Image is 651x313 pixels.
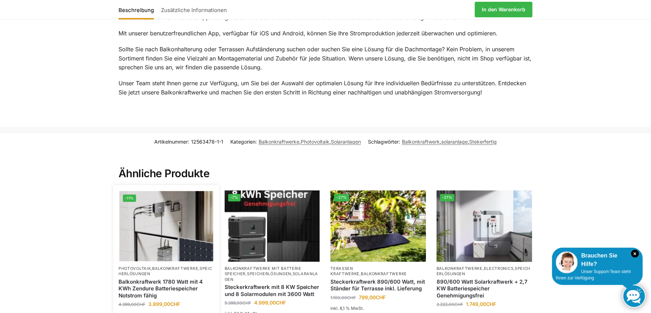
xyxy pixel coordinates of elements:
[437,191,532,262] img: Steckerkraftwerk mit 2,7kwh-Speicher
[437,191,532,262] a: -21%Steckerkraftwerk mit 2,7kwh-Speicher
[276,300,286,306] span: CHF
[119,150,532,181] h2: Ähnliche Produkte
[119,191,213,261] img: Zendure-solar-flow-Batteriespeicher für Balkonkraftwerke
[242,301,251,306] span: CHF
[347,295,356,301] span: CHF
[556,269,631,280] span: Unser Support-Team steht Ihnen zur Verfügung
[225,266,320,283] p: , ,
[119,266,214,277] p: , ,
[119,266,151,271] a: Photovoltaik
[359,295,386,301] bdi: 799,00
[154,138,223,146] span: Artikelnummer:
[225,191,320,262] a: -7%Steckerkraftwerk mit 8 KW Speicher und 8 Solarmodulen mit 3600 Watt
[137,302,145,307] span: CHF
[437,266,531,277] a: Speicherlösungen
[225,272,318,282] a: Solaranlagen
[469,139,497,145] a: Stekerfertig
[376,295,386,301] span: CHF
[225,266,301,277] a: Balkonkraftwerke mit Batterie Speicher
[119,29,532,38] p: Mit unserer benutzerfreundlichen App, verfügbar für iOS und Android, können Sie Ihre Stromprodukt...
[330,306,426,312] p: inkl. 8,1 % MwSt.
[437,266,532,277] p: , ,
[247,272,291,277] a: Speicherlösungen
[119,302,145,307] bdi: 4.399,00
[225,191,320,262] img: Steckerkraftwerk mit 8 KW Speicher und 8 Solarmodulen mit 3600 Watt
[170,301,180,307] span: CHF
[556,251,578,273] img: Customer service
[119,79,532,97] p: Unser Team steht Ihnen gerne zur Verfügung, um Sie bei der Auswahl der optimalen Lösung für Ihre ...
[368,138,497,146] span: Schlagwörter: , ,
[361,272,407,277] a: Balkonkraftwerke
[330,191,426,262] a: -27%Steckerkraftwerk 890/600 Watt, mit Ständer für Terrasse inkl. Lieferung
[466,301,496,307] bdi: 1.749,00
[484,266,514,271] a: Electronics
[330,266,359,277] a: Terassen Kraftwerke
[330,295,356,301] bdi: 1.100,00
[225,301,251,306] bdi: 5.399,00
[330,191,426,262] img: Steckerkraftwerk 890/600 Watt, mit Ständer für Terrasse inkl. Lieferung
[230,138,361,146] span: Kategorien: , ,
[119,45,532,72] p: Sollte Sie nach Balkonhalterung oder Terrassen Aufständerung suchen oder suchen Sie eine Lösung f...
[330,279,426,292] a: Steckerkraftwerk 890/600 Watt, mit Ständer für Terrasse inkl. Lieferung
[402,139,440,145] a: Balkonkraftwerk
[441,139,468,145] a: solaranlage
[631,250,639,257] i: Schließen
[437,266,483,271] a: Balkonkraftwerke
[454,302,463,307] span: CHF
[148,301,180,307] bdi: 3.899,00
[119,266,212,277] a: Speicherlösungen
[119,191,213,261] a: -11%Zendure-solar-flow-Batteriespeicher für Balkonkraftwerke
[119,279,214,300] a: Balkonkraftwerk 1780 Watt mit 4 KWh Zendure Batteriespeicher Notstrom fähig
[301,139,329,145] a: Photovoltaik
[556,251,639,268] div: Brauchen Sie Hilfe?
[437,302,463,307] bdi: 2.222,00
[486,301,496,307] span: CHF
[152,266,198,271] a: Balkonkraftwerke
[225,284,320,298] a: Steckerkraftwerk mit 8 KW Speicher und 8 Solarmodulen mit 3600 Watt
[259,139,299,145] a: Balkonkraftwerke
[330,266,426,277] p: ,
[191,139,223,145] span: 12563478-1-1
[331,139,361,145] a: Solaranlagen
[437,279,532,300] a: 890/600 Watt Solarkraftwerk + 2,7 KW Batteriespeicher Genehmigungsfrei
[254,300,286,306] bdi: 4.999,00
